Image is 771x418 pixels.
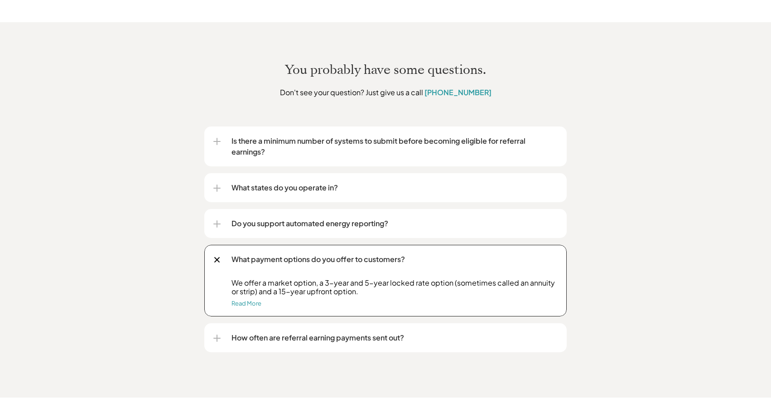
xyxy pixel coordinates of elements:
[231,278,558,296] p: We offer a market option, a 3-year and 5-year locked rate option (sometimes called an annuity or ...
[231,254,558,265] p: What payment options do you offer to customers?
[231,300,261,307] a: Read More
[231,332,558,343] p: How often are referral earning payments sent out?
[231,218,558,229] p: Do you support automated energy reporting?
[231,182,558,193] p: What states do you operate in?
[231,136,558,157] p: Is there a minimum number of systems to submit before becoming eligible for referral earnings?
[424,87,492,97] a: [PHONE_NUMBER]
[218,86,554,99] p: Don't see your question? Just give us a call
[127,61,644,78] h2: You probably have some questions.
